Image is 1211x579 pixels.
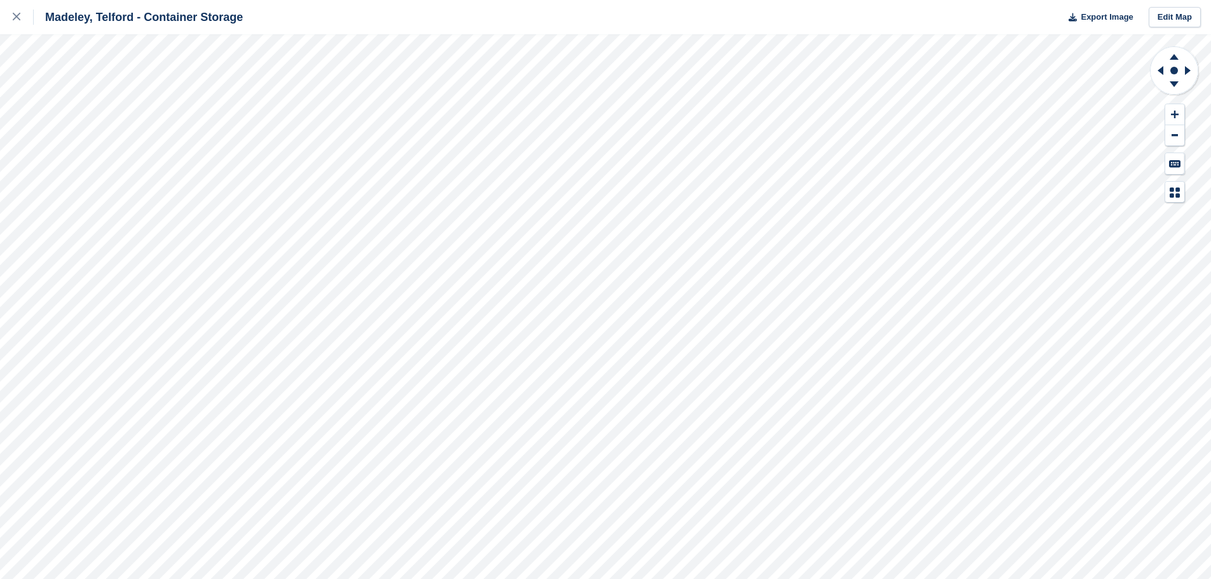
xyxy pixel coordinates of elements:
button: Zoom Out [1165,125,1184,146]
button: Zoom In [1165,104,1184,125]
button: Export Image [1061,7,1133,28]
div: Madeley, Telford - Container Storage [34,10,243,25]
span: Export Image [1081,11,1133,24]
button: Keyboard Shortcuts [1165,153,1184,174]
a: Edit Map [1149,7,1201,28]
button: Map Legend [1165,182,1184,203]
